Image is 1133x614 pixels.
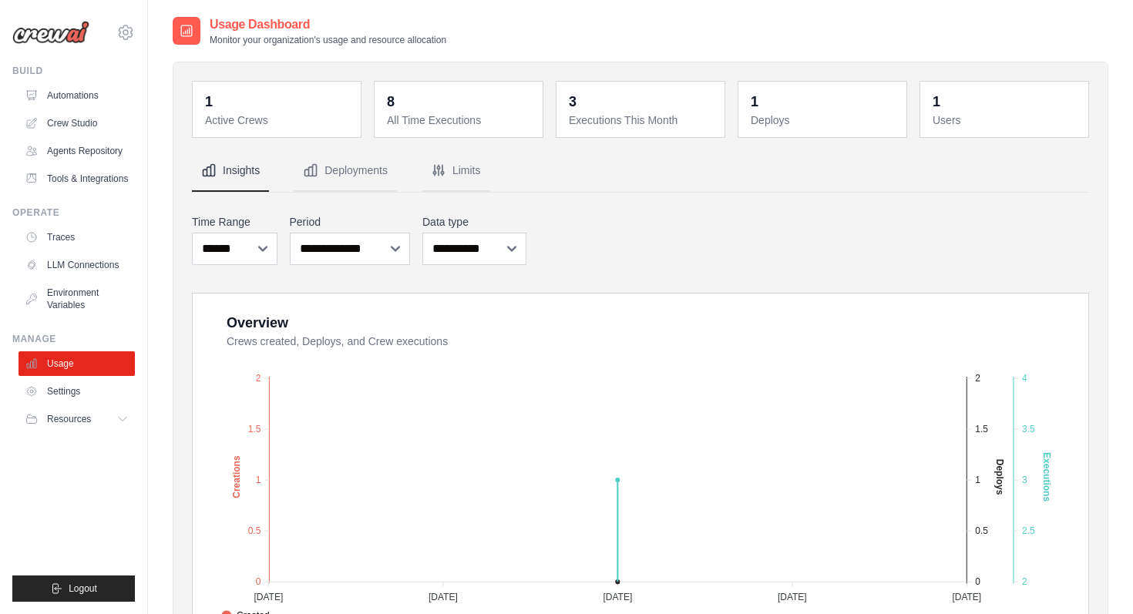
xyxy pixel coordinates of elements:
[778,592,807,602] tspan: [DATE]
[18,280,135,317] a: Environment Variables
[422,214,526,230] label: Data type
[256,576,261,587] tspan: 0
[205,91,213,112] div: 1
[975,373,980,384] tspan: 2
[1022,373,1027,384] tspan: 4
[1022,424,1035,434] tspan: 3.5
[933,91,940,112] div: 1
[751,91,758,112] div: 1
[192,150,269,192] button: Insights
[18,139,135,163] a: Agents Repository
[603,592,632,602] tspan: [DATE]
[975,525,988,536] tspan: 0.5
[569,112,715,128] dt: Executions This Month
[18,83,135,108] a: Automations
[290,214,411,230] label: Period
[18,407,135,431] button: Resources
[569,91,577,112] div: 3
[18,379,135,404] a: Settings
[12,575,135,602] button: Logout
[18,253,135,277] a: LLM Connections
[994,459,1005,495] text: Deploys
[1022,576,1027,587] tspan: 2
[210,15,446,34] h2: Usage Dashboard
[387,91,395,112] div: 8
[69,582,97,595] span: Logout
[227,312,288,334] div: Overview
[254,592,283,602] tspan: [DATE]
[210,34,446,46] p: Monitor your organization's usage and resource allocation
[227,334,1070,349] dt: Crews created, Deploys, and Crew executions
[12,21,89,44] img: Logo
[975,424,988,434] tspan: 1.5
[952,592,981,602] tspan: [DATE]
[18,111,135,136] a: Crew Studio
[18,166,135,191] a: Tools & Integrations
[751,112,897,128] dt: Deploys
[256,475,261,485] tspan: 1
[12,206,135,219] div: Operate
[47,413,91,425] span: Resources
[248,525,261,536] tspan: 0.5
[18,225,135,250] a: Traces
[192,214,277,230] label: Time Range
[975,576,980,587] tspan: 0
[387,112,533,128] dt: All Time Executions
[1022,525,1035,536] tspan: 2.5
[429,592,458,602] tspan: [DATE]
[933,112,1079,128] dt: Users
[1022,475,1027,485] tspan: 3
[18,351,135,376] a: Usage
[12,65,135,77] div: Build
[975,475,980,485] tspan: 1
[192,150,1089,192] nav: Tabs
[294,150,397,192] button: Deployments
[256,373,261,384] tspan: 2
[248,424,261,434] tspan: 1.5
[1041,452,1052,502] text: Executions
[231,455,242,498] text: Creations
[205,112,351,128] dt: Active Crews
[422,150,490,192] button: Limits
[12,333,135,345] div: Manage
